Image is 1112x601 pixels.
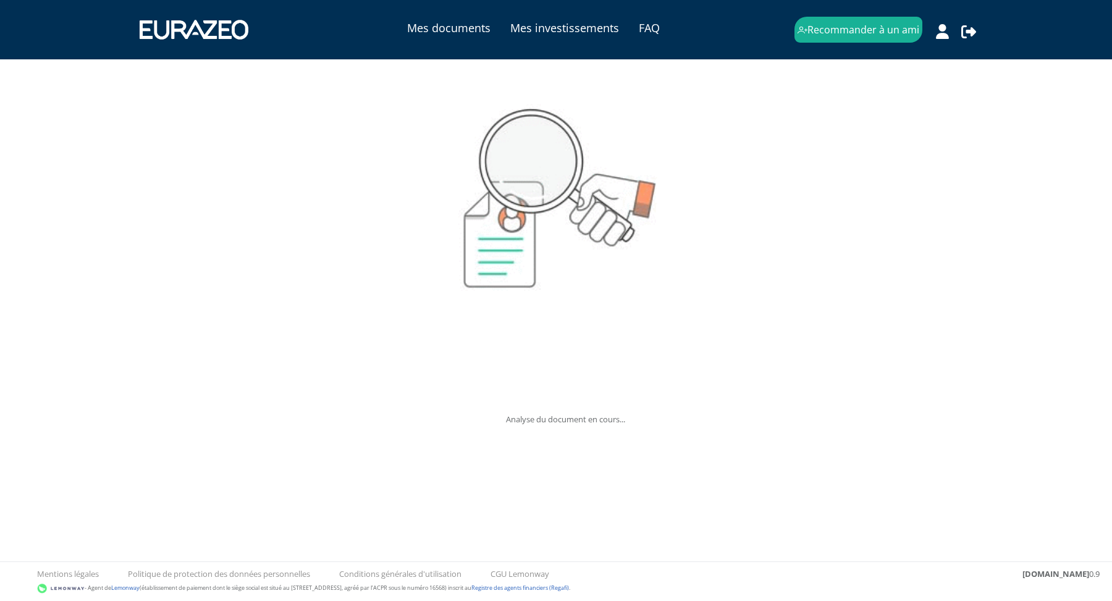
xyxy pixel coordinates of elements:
[360,93,772,402] img: doc-process.gif
[339,568,461,580] a: Conditions générales d'utilisation
[639,19,660,36] a: FAQ
[128,568,310,580] a: Politique de protection des données personnelles
[407,19,491,36] a: Mes documents
[510,19,619,36] a: Mes investissements
[1022,568,1089,579] strong: [DOMAIN_NAME]
[37,568,99,580] a: Mentions légales
[111,584,140,592] a: Lemonway
[37,582,85,595] img: logo-lemonway.png
[491,568,549,580] a: CGU Lemonway
[471,584,569,592] a: Registre des agents financiers (Regafi)
[12,582,1100,595] div: - Agent de (établissement de paiement dont le siège social est situé au [STREET_ADDRESS], agréé p...
[1022,568,1100,580] div: 0.9
[130,11,258,48] img: 1731417592-eurazeo_logo_blanc.png
[794,17,922,43] a: Recommander à un ami
[204,93,927,425] div: Analyse du document en cours...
